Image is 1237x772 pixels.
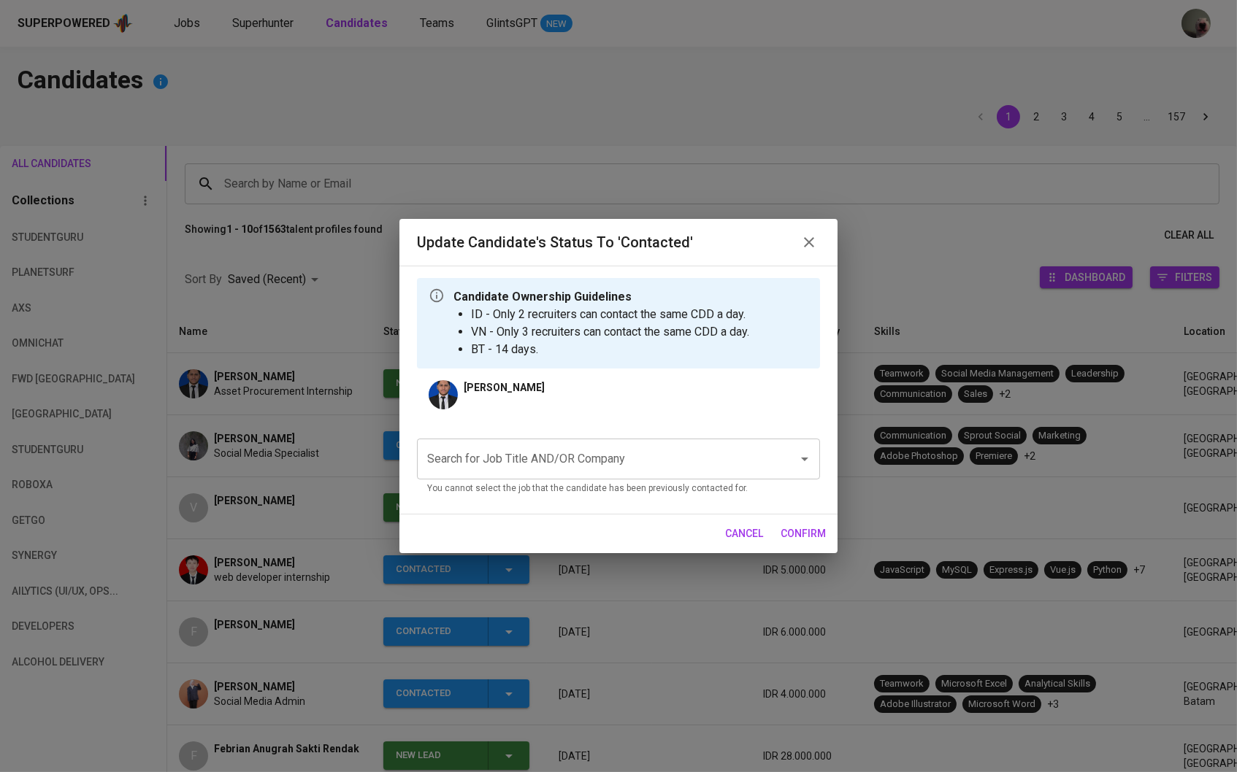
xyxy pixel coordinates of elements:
li: VN - Only 3 recruiters can contact the same CDD a day. [471,323,749,341]
span: cancel [725,525,763,543]
li: ID - Only 2 recruiters can contact the same CDD a day. [471,306,749,323]
p: [PERSON_NAME] [464,380,545,395]
span: confirm [781,525,826,543]
li: BT - 14 days. [471,341,749,358]
h6: Update Candidate's Status to 'Contacted' [417,231,693,254]
button: confirm [775,520,832,547]
img: b7cda5560e3d494fb2a92eb9f2f5e5c2.jpeg [429,380,458,409]
button: Open [794,449,815,469]
p: You cannot select the job that the candidate has been previously contacted for. [427,482,810,496]
button: cancel [719,520,769,547]
p: Candidate Ownership Guidelines [453,288,749,306]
